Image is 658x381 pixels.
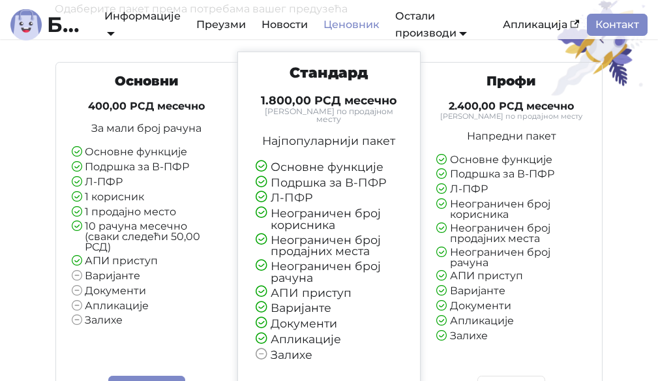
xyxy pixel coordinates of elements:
li: Неограничен број корисника [256,207,402,230]
li: Документи [256,318,402,330]
li: Неограничен број рачуна [256,260,402,283]
li: Документи [72,286,222,297]
li: Апликације [436,316,586,328]
li: 1 продајно место [72,207,222,219]
li: Л-ПФР [436,184,586,196]
li: Подршка за В-ПФР [436,169,586,181]
li: Неограничен број продајних места [436,223,586,244]
h4: 400,00 РСД месечно [72,100,222,113]
li: Л-ПФР [72,177,222,189]
h4: 2.400,00 РСД месечно [436,100,586,113]
li: Залихе [256,349,402,361]
p: Најпопуларнији пакет [256,135,402,147]
a: ЛогоБади [10,9,86,40]
li: Подршка за В-ПФР [256,177,402,189]
a: Ценовник [316,14,387,36]
a: Информације [104,10,181,39]
li: Неограничен број рачуна [436,247,586,268]
li: Основне функције [72,147,222,159]
li: АПИ приступ [256,287,402,299]
small: [PERSON_NAME] по продајном месту [436,113,586,120]
a: Контакт [587,14,648,36]
li: Варијанте [72,271,222,282]
li: Залихе [436,331,586,343]
li: Подршка за В-ПФР [72,162,222,174]
img: Лого [10,9,42,40]
li: 10 рачуна месечно (сваки следећи 50,00 РСД) [72,221,222,252]
small: [PERSON_NAME] по продајном месту [256,108,402,124]
a: Новости [254,14,316,36]
h3: Профи [436,73,586,89]
li: Варијанте [256,302,402,314]
b: Бади [47,14,86,35]
a: Преузми [188,14,254,36]
h4: 1.800,00 РСД месечно [256,93,402,108]
a: Остали производи [395,10,468,39]
li: 1 корисник [72,192,222,204]
p: За мали број рачуна [72,123,222,134]
li: Апликације [72,301,222,312]
h3: Стандард [256,64,402,82]
li: Залихе [72,315,222,327]
li: Основне функције [256,161,402,174]
li: Варијанте [436,286,586,297]
li: Документи [436,301,586,312]
li: Основне функције [436,155,586,166]
li: Л-ПФР [256,192,402,204]
li: Апликације [256,333,402,346]
li: Неограничен број корисника [436,199,586,220]
a: Апликација [495,14,587,36]
li: АПИ приступ [436,271,586,282]
p: Напредни пакет [436,131,586,142]
li: Неограничен број продајних места [256,234,402,257]
h3: Основни [72,73,222,89]
li: АПИ приступ [72,256,222,267]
